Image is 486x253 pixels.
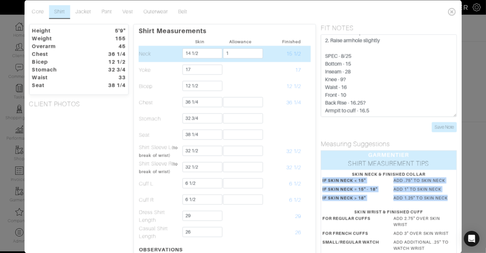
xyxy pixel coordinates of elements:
[195,39,205,44] small: Skin
[96,58,131,66] dt: 12 1/2
[27,35,96,43] dt: Weight
[118,5,138,19] a: Vest
[97,5,118,19] a: Pant
[287,51,301,57] span: 15 1/2
[96,43,131,50] dt: 45
[290,181,301,187] span: 6 1/2
[464,231,480,247] div: Open Intercom Messenger
[27,58,96,66] dt: Bicep
[318,215,389,230] dt: FOR REGULAR CUFFS
[389,215,460,228] dd: ADD 2.75" OVER SKIN WRIST
[139,127,180,143] td: Seat
[139,145,178,158] small: (to break of wrist)
[96,50,131,58] dt: 36 1/4
[27,5,49,19] a: Core
[173,5,193,19] a: Belt
[287,83,301,89] span: 12 1/2
[389,231,460,237] dd: ADD 3" OVER SKIN WRIST
[321,151,456,159] div: GARMENTIER
[27,27,96,35] dt: Height
[96,35,131,43] dt: 155
[139,111,180,127] td: Stomach
[287,148,301,154] span: 32 1/2
[27,66,96,74] dt: Stomach
[27,50,96,58] dt: Chest
[139,208,180,224] td: Dress Shirt Length
[295,230,301,235] span: 26
[389,239,460,252] dd: ADD ADDITIONAL .25" TO WATCH WRIST
[389,186,460,193] dd: ADD 1" TO SKIN NECK
[138,5,173,19] a: Outerwear
[287,165,301,171] span: 32 1/2
[290,197,301,203] span: 6 1/2
[229,39,252,44] small: Allowance
[322,209,455,215] div: SKIN WRIST & FINISHED CUFF
[282,39,301,44] small: Finished
[287,100,301,106] span: 36 1/4
[27,43,96,50] dt: Overarm
[321,159,456,170] div: SHIRT MEASUREMENT TIPS
[139,159,180,176] td: Shirt Sleeve R
[139,62,180,78] td: Yoke
[27,82,96,89] dt: Seat
[139,24,311,35] p: Shirt Measurements
[139,95,180,111] td: Chest
[139,161,178,174] small: (to break of wrist)
[389,195,460,201] dd: ADD 1.25" TO SKIN NECK
[321,34,457,117] textarea: SPEC - 8/25 Bottom - 15 Inseam - 28 Knee - 9? Waist - 16 Front - 10 Back Rise - 16.25? Armpit to ...
[139,46,180,62] td: Neck
[318,177,389,186] dt: IF SKIN NECK < 15"
[321,140,457,148] h5: Measuring Suggestions
[139,192,180,208] td: Cuff R
[70,5,96,19] a: Jacket
[96,82,131,89] dt: 38 1/4
[432,122,457,132] input: Save Note
[318,195,389,204] dt: IF SKIN NECK > 18"
[29,100,129,108] h5: CLIENT PHOTOS
[96,66,131,74] dt: 32 3/4
[318,231,389,239] dt: FOR FRENCH CUFFS
[139,78,180,95] td: Bicep
[295,213,301,219] span: 29
[321,24,457,32] h5: FIT NOTES
[295,67,301,73] span: 17
[139,143,180,159] td: Shirt Sleeve L
[96,27,131,35] dt: 5'9"
[49,5,70,19] a: Shirt
[27,74,96,82] dt: Waist
[389,177,460,183] dd: ADD .75" TO SKIN NECK
[139,224,180,241] td: Casual Shirt Length
[318,186,389,195] dt: IF SKIN NECK = 15" - 18"
[139,176,180,192] td: Cuff L
[322,171,455,177] div: SKIN NECK & FINISHED COLLAR
[96,74,131,82] dt: 33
